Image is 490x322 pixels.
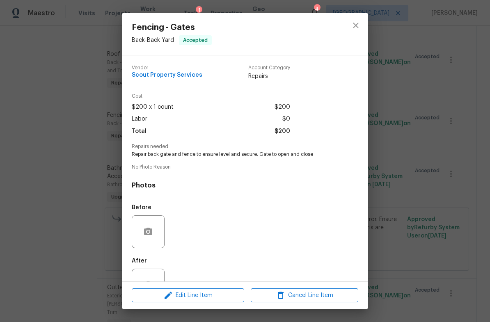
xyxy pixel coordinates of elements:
span: No Photo Reason [132,164,358,170]
button: close [346,16,366,35]
span: Accepted [180,36,211,44]
span: Repairs needed [132,144,358,149]
span: $0 [282,113,290,125]
span: Labor [132,113,147,125]
div: 4 [314,5,320,13]
span: Fencing - Gates [132,23,212,32]
span: $200 x 1 count [132,101,174,113]
h4: Photos [132,181,358,190]
h5: Before [132,205,151,210]
span: $200 [275,126,290,137]
span: Total [132,126,147,137]
span: Scout Property Services [132,72,202,78]
span: Vendor [132,65,202,71]
span: Cost [132,94,290,99]
span: Back - Back Yard [132,37,174,43]
span: Repair back gate and fence to ensure level and secure. Gate to open and close [132,151,336,158]
span: Account Category [248,65,290,71]
span: Edit Line Item [134,290,242,301]
button: Edit Line Item [132,288,244,303]
button: Cancel Line Item [251,288,358,303]
span: Cancel Line Item [253,290,356,301]
span: Repairs [248,72,290,80]
h5: After [132,258,147,264]
span: $200 [275,101,290,113]
div: 1 [196,6,202,14]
